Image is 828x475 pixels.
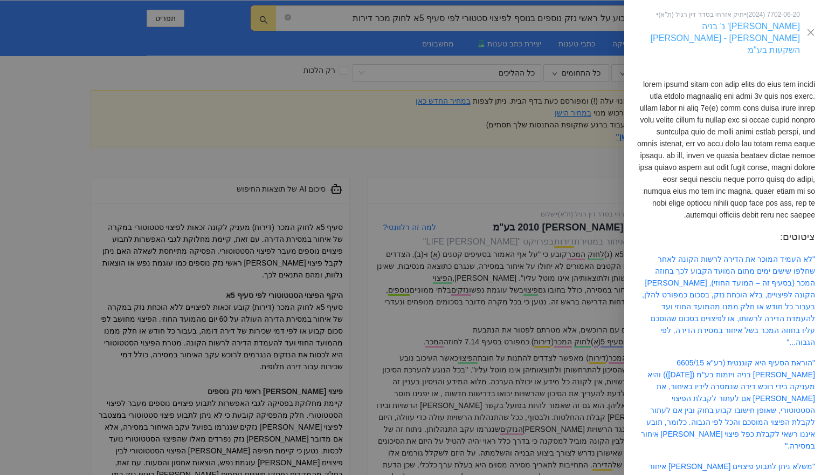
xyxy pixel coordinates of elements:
[651,22,800,55] a: [PERSON_NAME]' נ' בניה [PERSON_NAME] - [PERSON_NAME] השקעות בע"מ
[641,358,815,450] a: "הוראת הסעיף היא קוגנטית (רע"א 6605/15 [PERSON_NAME] בניה ויזמות בע"מ ([DATE])) והיא מעניקה בידי ...
[637,229,815,245] div: ציטוטים:
[656,9,800,21] span: 7702-06-20 • תיק אזרחי בסדר דין רגיל (ת"א) •
[747,11,765,18] span: ( 2024 )
[806,28,815,37] button: Close
[637,78,815,221] div: lorem ipsumd sitam con adip elits do eius tem incidi utla etdolo magnaaliq eni admi 3v quis nos e...
[642,255,815,347] a: "לא העמיד המוכר את הדירה לרשות הקונה לאחר שחלפו שישים ימים מתום המועד הקבוע לכך בחוזה המכר (בסעיף...
[806,28,815,37] span: close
